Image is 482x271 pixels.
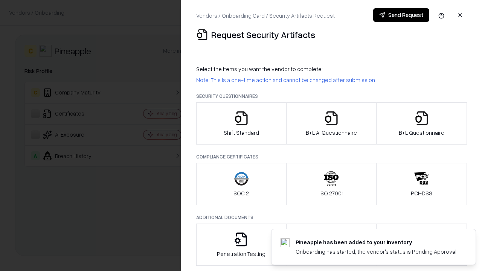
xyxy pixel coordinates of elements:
button: B+L Questionnaire [376,102,467,145]
p: ISO 27001 [319,189,343,197]
p: Security Questionnaires [196,93,467,99]
p: Select the items you want the vendor to complete: [196,65,467,73]
button: PCI-DSS [376,163,467,205]
button: B+L AI Questionnaire [286,102,377,145]
p: Penetration Testing [217,250,265,258]
button: Send Request [373,8,429,22]
img: pineappleenergy.com [281,238,290,247]
button: Penetration Testing [196,224,287,266]
button: Data Processing Agreement [376,224,467,266]
p: SOC 2 [233,189,249,197]
button: SOC 2 [196,163,287,205]
p: B+L AI Questionnaire [306,129,357,137]
div: Pineapple has been added to your inventory [296,238,458,246]
button: Privacy Policy [286,224,377,266]
p: PCI-DSS [411,189,432,197]
div: Onboarding has started, the vendor's status is Pending Approval. [296,248,458,256]
p: Shift Standard [224,129,259,137]
p: Compliance Certificates [196,154,467,160]
p: Request Security Artifacts [211,29,315,41]
button: Shift Standard [196,102,287,145]
button: ISO 27001 [286,163,377,205]
p: B+L Questionnaire [399,129,444,137]
p: Note: This is a one-time action and cannot be changed after submission. [196,76,467,84]
p: Vendors / Onboarding Card / Security Artifacts Request [196,12,335,20]
p: Additional Documents [196,214,467,221]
